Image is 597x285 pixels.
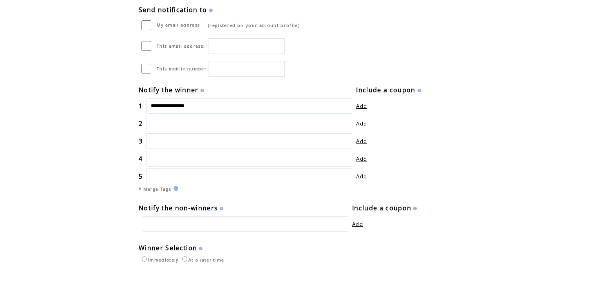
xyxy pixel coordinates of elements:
[208,22,300,28] span: (registered on your account profile)
[207,9,213,12] img: help.gif
[139,172,143,181] span: 5
[182,256,187,262] input: At a later time
[157,43,205,49] span: This email address:
[157,22,200,28] span: My email address
[139,102,143,110] span: 1
[197,247,203,250] img: help.gif
[139,186,171,192] span: * Merge Tags
[139,244,197,252] span: Winner Selection
[139,5,207,14] span: Send notification to
[416,89,421,92] img: help.gif
[140,257,179,263] label: Immediately
[199,89,204,92] img: help.gif
[356,155,367,162] a: Add
[411,207,417,210] img: help.gif
[139,86,199,94] span: Notify the winner
[356,120,367,127] a: Add
[139,119,143,128] span: 2
[356,86,415,94] span: Include a coupon
[139,137,143,145] span: 3
[142,256,147,262] input: Immediately
[356,173,367,180] a: Add
[352,220,363,228] a: Add
[180,257,224,263] label: At a later time
[171,186,178,191] img: help.gif
[139,204,218,212] span: Notify the non-winners
[157,66,206,72] span: This mobile number
[218,207,223,210] img: help.gif
[139,154,143,163] span: 4
[356,102,367,109] a: Add
[352,204,411,212] span: Include a coupon
[356,138,367,145] a: Add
